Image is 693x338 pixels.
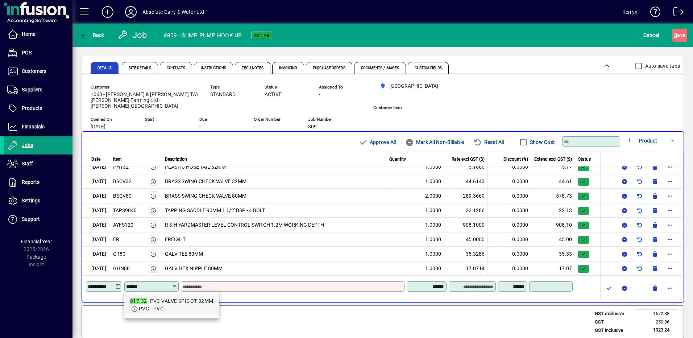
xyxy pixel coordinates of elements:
td: 35.3286 [444,247,488,261]
td: 45.00 [531,232,575,247]
td: 289.3660 [444,189,488,203]
span: Details [97,66,112,70]
span: Job Number [308,117,352,122]
div: FR [113,236,119,243]
span: - [254,124,255,130]
label: Auto save tabs [644,62,680,70]
td: 44.61 [531,174,575,189]
div: BSCV32 [113,178,132,185]
span: Cancel [643,29,659,41]
span: - [145,124,146,130]
td: 1672.38 [635,310,678,318]
a: Financials [4,118,72,136]
button: More options [664,234,676,245]
div: PHT32 [113,163,129,171]
button: More options [664,161,676,173]
span: Reset All [473,136,504,148]
span: - [373,112,375,118]
td: 0.0000 [488,174,531,189]
span: Assigned To [319,85,362,90]
td: GALV HEX NIPPLE 80MM [162,261,387,276]
span: Back [80,32,104,38]
span: Products [22,105,42,111]
span: Matata Road [377,82,441,91]
span: Financial Year [21,239,52,244]
span: Start [145,117,188,122]
div: TAPS9040 [113,207,137,214]
a: POS [4,44,72,62]
td: 0.0000 [488,218,531,232]
span: Invoicing [279,66,297,70]
a: Knowledge Base [645,1,661,25]
button: Save [672,29,687,42]
td: 1923.24 [635,326,678,335]
td: [DATE] [82,218,110,232]
span: Item [113,156,122,162]
td: 22.13 [531,203,575,218]
button: More options [664,205,676,216]
button: Cancel [642,29,661,42]
span: - [199,124,201,130]
mat-option: 817.32 - PVC VALVE SPIGOT 32MM [124,294,219,316]
span: Purchase Orders [313,66,345,70]
td: [DATE] [82,261,110,276]
div: AYFS120 [113,221,133,229]
td: GST inclusive [591,326,635,335]
a: Staff [4,155,72,173]
span: Extend excl GST ($) [534,156,572,162]
span: Custom Fields [415,66,441,70]
span: 1.0000 [425,236,441,243]
span: 1.0000 [425,178,441,185]
td: 17.0714 [444,261,488,276]
button: Reset All [470,136,507,149]
span: Approve All [359,136,396,148]
td: 0.0000 [488,203,531,218]
div: GHN80 [113,265,130,272]
td: 44.6143 [444,174,488,189]
label: Show Cost [528,139,555,146]
em: 817.32 [130,298,147,304]
span: Rate excl GST ($) [452,156,485,162]
span: Customer [91,85,199,90]
span: Mark All Non-Billable [405,136,464,148]
a: Reports [4,173,72,191]
span: Order Number [254,117,297,122]
a: Settings [4,192,72,210]
span: ave [674,29,685,41]
td: 0.0000 [488,160,531,174]
span: 1060 - [PERSON_NAME] & [PERSON_NAME] T/A [PERSON_NAME] Farming Ltd - [PERSON_NAME][GEOGRAPHIC_DATA] [91,92,199,109]
span: Staff [22,161,33,166]
span: Jobs [22,142,33,148]
button: More options [664,176,676,187]
td: [DATE] [82,203,110,218]
button: Mark All Non-Billable [402,136,467,149]
span: S [674,32,677,38]
span: Discount (%) [503,156,528,162]
button: More options [664,219,676,231]
div: Kerryn [622,6,638,18]
td: BRASS SWING CHECK VALVE 80MM [162,189,387,203]
td: 45.0000 [444,232,488,247]
td: 578.73 [531,189,575,203]
button: Profile [119,5,142,18]
td: 17.07 [531,261,575,276]
div: GT80 [113,250,125,258]
a: Home [4,25,72,44]
span: Instructions [201,66,226,70]
td: 250.86 [635,318,678,326]
span: POS [22,50,32,55]
td: GST exclusive [591,310,635,318]
a: Support [4,210,72,228]
td: [DATE] [82,145,110,160]
td: FREIGHT [162,232,387,247]
span: 1.0000 [425,221,441,229]
a: Products [4,99,72,118]
span: Financials [22,124,45,129]
td: 908.10 [531,218,575,232]
div: Absolute Dairy & Water Ltd [142,6,204,18]
span: 1.0000 [425,250,441,258]
span: Settings [22,198,40,203]
td: [DATE] [82,174,110,189]
button: Approve All [356,136,399,149]
span: Opened On [91,117,134,122]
